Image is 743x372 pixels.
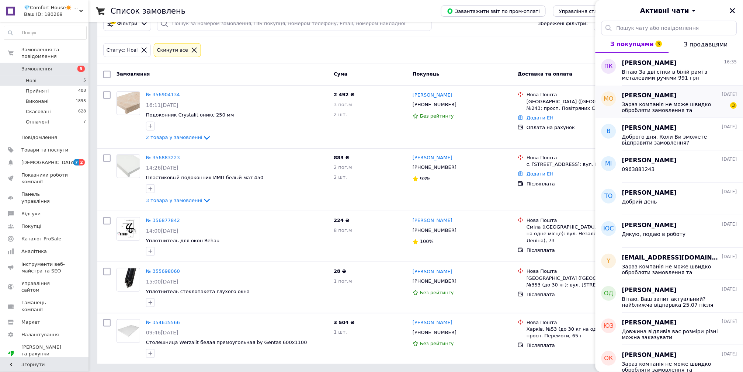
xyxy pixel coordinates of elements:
[527,161,638,168] div: с. [STREET_ADDRESS]: вул. Широка, 17-А
[334,174,347,180] span: 2 шт.
[616,6,722,15] button: Активні чати
[622,254,721,262] span: [EMAIL_ADDRESS][DOMAIN_NAME]
[111,7,185,15] h1: Список замовлень
[601,21,737,35] input: Пошук чату або повідомлення
[413,217,452,224] a: [PERSON_NAME]
[334,278,352,284] span: 1 пог.м
[334,155,350,160] span: 883 ₴
[596,313,743,345] button: Юз[PERSON_NAME][DATE]Довжина відливів вас розміри різні можна заказувати
[117,268,140,292] a: Фото товару
[640,6,689,15] span: Активні чати
[21,66,52,72] span: Замовлення
[413,227,456,233] span: [PHONE_NUMBER]
[722,156,737,163] span: [DATE]
[413,330,456,335] span: [PHONE_NUMBER]
[117,20,138,27] span: Фільтри
[622,199,657,205] span: Добрий день
[146,198,211,203] a: 3 товара у замовленні
[669,35,743,53] button: З продавцями
[604,289,613,298] span: ОД
[76,98,86,105] span: 1893
[413,319,452,326] a: [PERSON_NAME]
[334,227,352,233] span: 8 пог.м
[622,286,677,295] span: [PERSON_NAME]
[21,261,68,274] span: Інструменти веб-майстра та SEO
[722,124,737,130] span: [DATE]
[117,155,140,178] img: Фото товару
[527,98,638,112] div: [GEOGRAPHIC_DATA] ([GEOGRAPHIC_DATA].), №243: просп. Повітряних Сил, 3А
[622,91,677,100] span: [PERSON_NAME]
[26,88,49,94] span: Прийняті
[622,59,677,67] span: [PERSON_NAME]
[146,102,178,108] span: 16:11[DATE]
[596,248,743,280] button: y[EMAIL_ADDRESS][DOMAIN_NAME][DATE]Зараз компанія не може швидко обробляти замовлення та повідомл...
[420,341,454,346] span: Без рейтингу
[334,268,346,274] span: 28 ₴
[527,124,638,131] div: Оплата на рахунок
[527,342,638,349] div: Післяплата
[596,183,743,215] button: ТО[PERSON_NAME][DATE]Добрий день
[157,17,431,31] input: Пошук за номером замовлення, ПІБ покупця, номером телефону, Email, номером накладної
[117,320,140,343] img: Фото товару
[146,340,307,345] a: Столешница Werzalit белая прямоугольная by Gentas 600х1100
[722,189,737,195] span: [DATE]
[656,41,662,47] span: 3
[21,236,61,242] span: Каталог ProSale
[334,320,354,325] span: 3 504 ₴
[622,328,727,340] span: Довжина відливів вас розміри різні можна заказувати
[607,127,611,136] span: В
[722,254,737,260] span: [DATE]
[622,351,677,359] span: [PERSON_NAME]
[21,223,41,230] span: Покупці
[622,264,727,275] span: Зараз компанія не може швидко обробляти замовлення та повідомлення, оскільки за її графіком робот...
[21,319,40,326] span: Маркет
[604,354,613,363] span: ОК
[596,53,743,86] button: ПК[PERSON_NAME]16:35Вітаю За дві сітки в білій рамі з металевими ручкми 991 грн
[117,268,140,291] img: Фото товару
[21,248,47,255] span: Аналітика
[722,91,737,98] span: [DATE]
[146,135,202,140] span: 2 товара у замовленні
[722,351,737,357] span: [DATE]
[24,4,79,11] span: 💎Comfort Hоuse✴️ віконна компанія
[527,224,638,244] div: Сміла ([GEOGRAPHIC_DATA].), №3 (до 30 кг на одне місце): вул. Незалежності (ран. Леніна), 73
[611,41,654,48] span: З покупцями
[146,289,250,294] a: Уплотнитель стеклопакета глухого окна
[596,86,743,118] button: МО[PERSON_NAME][DATE]Зараз компанія не може швидко обробляти замовлення та повідомлення, оскільки...
[146,198,202,203] span: 3 товара у замовленні
[622,156,677,165] span: [PERSON_NAME]
[622,124,677,132] span: [PERSON_NAME]
[527,326,638,339] div: Харків, №53 (до 30 кг на одне місце): просп. Перемоги, 65 г
[420,239,434,244] span: 100%
[73,159,79,166] span: 7
[553,6,621,17] button: Управління статусами
[413,102,456,107] span: [PHONE_NUMBER]
[413,164,456,170] span: [PHONE_NUMBER]
[604,225,614,233] span: ЮС
[4,26,86,39] input: Пошук
[334,164,352,170] span: 2 пог.м
[420,290,454,295] span: Без рейтингу
[146,330,178,336] span: 09:46[DATE]
[83,77,86,84] span: 5
[21,191,68,204] span: Панель управління
[413,92,452,99] a: [PERSON_NAME]
[607,257,611,265] span: y
[413,268,452,275] a: [PERSON_NAME]
[605,160,612,168] span: МІ
[117,218,140,240] img: Фото товару
[413,278,456,284] span: [PHONE_NUMBER]
[146,112,234,118] a: Подоконник Crystalit оникс 250 мм
[21,299,68,313] span: Гаманець компанії
[21,159,76,166] span: [DEMOGRAPHIC_DATA]
[527,115,553,121] a: Додати ЕН
[622,134,727,146] span: Доброго дня. Коли Ви зможете відправити замовлення?
[146,155,180,160] a: № 356883223
[527,247,638,254] div: Післяплата
[596,150,743,183] button: МІ[PERSON_NAME][DATE]0963881243
[518,71,572,77] span: Доставка та оплата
